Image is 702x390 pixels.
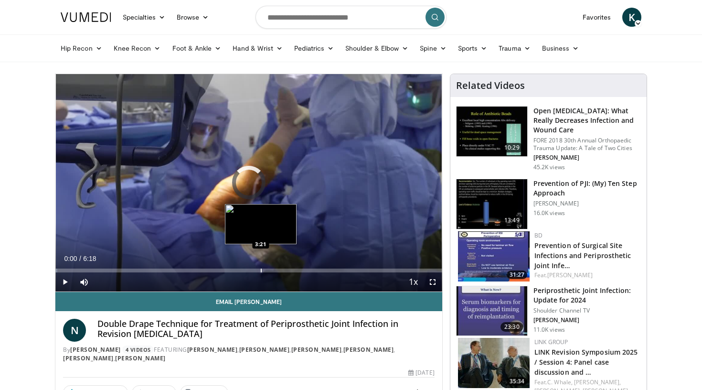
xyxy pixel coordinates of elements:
button: Play [55,272,74,292]
h3: Periprosthetic Joint Infection: Update for 2024 [533,286,641,305]
p: 45.2K views [533,163,565,171]
a: 35:34 [458,338,530,388]
a: Prevention of Surgical Site Infections and Periprosthetic Joint Infe… [534,241,631,270]
div: By FEATURING , , , , , [63,346,435,363]
a: LINK Revision Symposium 2025 / Session 4: Panel case discussion and … [534,347,638,377]
img: 300aa6cd-3a47-4862-91a3-55a981c86f57.150x105_q85_crop-smart_upscale.jpg [457,179,527,229]
span: 6:18 [83,255,96,262]
h4: Related Videos [456,80,525,91]
a: [PERSON_NAME] [187,346,238,354]
video-js: Video Player [55,74,442,292]
a: [PERSON_NAME] [291,346,342,354]
a: K [622,8,641,27]
a: 4 Videos [122,346,154,354]
a: 23:30 Periprosthetic Joint Infection: Update for 2024 Shoulder Channel TV [PERSON_NAME] 11.0K views [456,286,641,336]
a: Sports [452,39,493,58]
a: [PERSON_NAME], [574,378,621,386]
p: 11.0K views [533,326,565,334]
span: 13:49 [500,216,523,225]
a: 13:49 Prevention of PJI: (My) Ten Step Approach [PERSON_NAME] 16.0K views [456,179,641,229]
img: bdb02266-35f1-4bde-b55c-158a878fcef6.150x105_q85_crop-smart_upscale.jpg [458,231,530,282]
a: Knee Recon [108,39,167,58]
p: [PERSON_NAME] [533,200,641,207]
h3: Open [MEDICAL_DATA]: What Really Decreases Infection and Wound Care [533,106,641,135]
a: 31:27 [458,231,530,282]
a: N [63,319,86,342]
p: [PERSON_NAME] [533,154,641,162]
a: C. Whale, [547,378,573,386]
a: [PERSON_NAME] [70,346,121,354]
span: 0:00 [64,255,77,262]
span: 10:29 [500,143,523,152]
img: VuMedi Logo [61,12,111,22]
a: Specialties [117,8,171,27]
img: ded7be61-cdd8-40fc-98a3-de551fea390e.150x105_q85_crop-smart_upscale.jpg [457,107,527,156]
div: Feat. [534,271,639,280]
a: Browse [171,8,215,27]
span: 23:30 [500,322,523,332]
a: Favorites [577,8,617,27]
h4: Double Drape Technique for Treatment of Periprosthetic Joint Infection in Revision [MEDICAL_DATA] [97,319,435,339]
div: [DATE] [408,368,434,377]
img: 0305937d-4796-49c9-8ba6-7e7cbcdfebb5.150x105_q85_crop-smart_upscale.jpg [457,286,527,336]
input: Search topics, interventions [255,6,447,29]
a: [PERSON_NAME] [239,346,290,354]
a: Trauma [493,39,536,58]
a: [PERSON_NAME] [343,346,394,354]
p: 16.0K views [533,209,565,217]
a: Hip Recon [55,39,108,58]
span: 31:27 [507,271,527,279]
button: Mute [74,272,94,292]
a: [PERSON_NAME] [63,354,114,362]
span: 35:34 [507,377,527,386]
a: Foot & Ankle [167,39,227,58]
a: Pediatrics [288,39,340,58]
a: 10:29 Open [MEDICAL_DATA]: What Really Decreases Infection and Wound Care FORE 2018 30th Annual O... [456,106,641,171]
a: [PERSON_NAME] [115,354,166,362]
a: Shoulder & Elbow [340,39,414,58]
a: LINK Group [534,338,568,346]
a: Spine [414,39,452,58]
a: Email [PERSON_NAME] [55,292,442,311]
button: Playback Rate [404,272,423,292]
div: Progress Bar [55,269,442,272]
p: FORE 2018 30th Annual Orthopaedic Trauma Update: A Tale of Two Cities [533,137,641,152]
a: Hand & Wrist [227,39,288,58]
h3: Prevention of PJI: (My) Ten Step Approach [533,179,641,198]
button: Fullscreen [423,272,442,292]
img: image.jpeg [225,204,297,244]
p: Shoulder Channel TV [533,307,641,314]
span: / [79,255,81,262]
p: [PERSON_NAME] [533,316,641,324]
a: [PERSON_NAME] [547,271,593,279]
img: f763ad4d-af6c-432c-8f2b-c2daf47df9ae.150x105_q85_crop-smart_upscale.jpg [458,338,530,388]
a: Business [536,39,585,58]
a: BD [534,231,542,239]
